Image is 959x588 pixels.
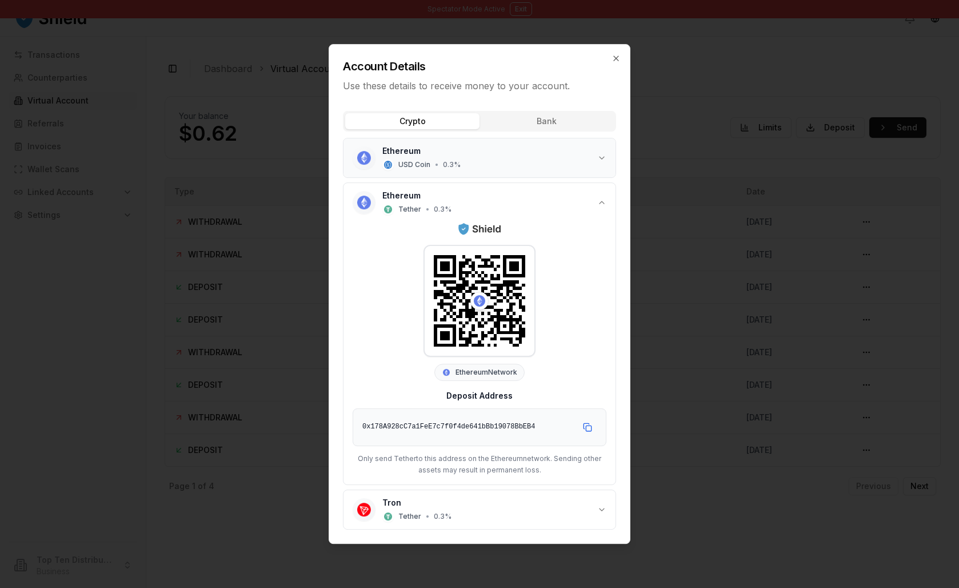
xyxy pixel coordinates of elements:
img: Ethereum [443,369,450,376]
span: Tron [382,497,401,508]
button: Crypto [345,113,480,129]
span: Tether [398,512,421,521]
img: Ethereum [357,151,371,165]
div: EthereumEthereumTetherTether•0.3% [343,222,616,484]
button: Copy to clipboard [578,418,597,436]
span: • [426,205,429,214]
span: Tether [398,205,421,214]
button: TronTronTetherTether•0.3% [343,490,616,529]
img: Ethereum [474,295,485,307]
img: Tron [357,503,371,517]
span: Ethereum [382,190,421,201]
img: Shield Logo [457,222,501,236]
label: Deposit Address [446,391,513,400]
button: Bank [480,113,614,129]
p: Use these details to receive money to your account. [343,79,616,93]
button: EthereumEthereumTetherTether•0.3% [343,183,616,222]
span: Ethereum Network [455,368,517,377]
img: Tether [384,205,392,213]
p: Only send Tether to this address on the Ethereum network. Sending other assets may result in perm... [353,453,606,475]
span: 0.3 % [434,205,451,214]
img: USD Coin [384,161,392,169]
span: Ethereum [382,145,421,157]
img: Tether [384,512,392,521]
span: USD Coin [398,160,430,169]
span: • [435,160,438,169]
h2: Account Details [343,58,616,74]
span: 0.3 % [443,160,461,169]
div: 0x178A928cC7a1FeE7c7f0f4de641bBb19078BbEB4 [362,422,572,433]
span: 0.3 % [434,512,451,521]
span: • [426,512,429,521]
img: Ethereum [357,196,371,209]
button: EthereumEthereumUSD CoinUSD Coin•0.3% [343,138,616,177]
